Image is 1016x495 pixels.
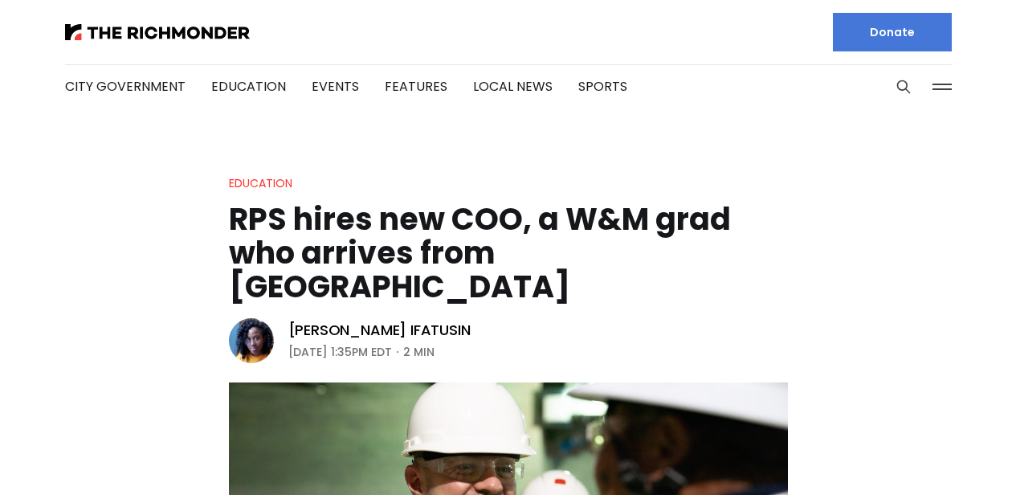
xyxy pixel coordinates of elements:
time: [DATE] 1:35PM EDT [288,342,392,362]
a: Features [385,77,447,96]
a: Education [229,175,292,191]
a: Events [312,77,359,96]
a: [PERSON_NAME] Ifatusin [288,321,471,340]
span: 2 min [403,342,435,362]
a: Education [211,77,286,96]
h1: RPS hires new COO, a W&M grad who arrives from [GEOGRAPHIC_DATA] [229,202,788,304]
a: Sports [578,77,627,96]
a: City Government [65,77,186,96]
button: Search this site [892,75,916,99]
iframe: portal-trigger [880,416,1016,495]
img: Victoria A. Ifatusin [229,318,274,363]
img: The Richmonder [65,24,250,40]
a: Local News [473,77,553,96]
a: Donate [833,13,952,51]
